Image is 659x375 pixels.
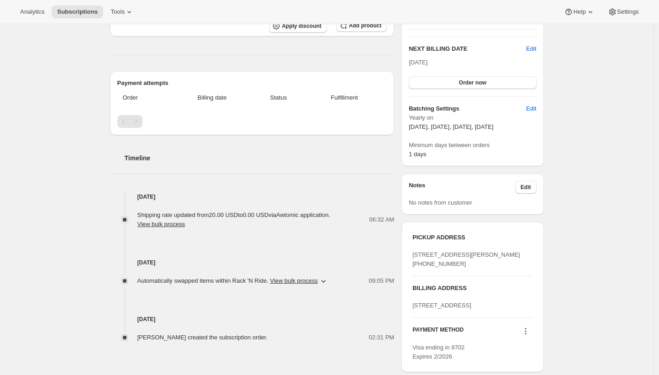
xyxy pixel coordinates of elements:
h3: BILLING ADDRESS [412,284,532,293]
button: Add product [336,19,387,32]
th: Order [117,88,172,108]
span: [STREET_ADDRESS] [412,302,471,309]
span: Edit [526,104,536,113]
span: Edit [521,184,531,191]
span: Shipping rate updated from 20.00 USD to 0.00 USD via Awtomic application . [137,211,331,227]
span: 09:05 PM [369,276,395,285]
h3: PICKUP ADDRESS [412,233,532,242]
span: Settings [617,8,639,16]
span: Automatically swapped items within Rack 'N Ride . [137,276,318,285]
h4: [DATE] [110,258,395,267]
button: Settings [602,5,644,18]
button: Edit [521,101,542,116]
span: Billing date [174,93,250,102]
button: Edit [515,181,537,194]
span: [DATE], [DATE], [DATE], [DATE] [409,123,493,130]
span: Apply discount [282,22,322,30]
span: [STREET_ADDRESS][PERSON_NAME] [PHONE_NUMBER] [412,251,520,267]
h2: Payment attempts [117,79,387,88]
span: Order now [459,79,486,86]
span: [DATE] [409,59,427,66]
span: Visa ending in 9702 Expires 2/2026 [412,344,464,360]
span: [PERSON_NAME] created the subscription order. [137,334,268,341]
h3: PAYMENT METHOD [412,326,464,338]
h4: [DATE] [110,315,395,324]
span: No notes from customer [409,199,472,206]
span: Fulfillment [307,93,381,102]
h4: [DATE] [110,192,395,201]
button: Apply discount [269,19,327,33]
span: Minimum days between orders [409,141,536,150]
button: Edit [526,44,536,53]
h2: Timeline [125,153,395,163]
h3: Notes [409,181,515,194]
button: Subscriptions [52,5,103,18]
h6: Batching Settings [409,104,526,113]
span: Help [573,8,585,16]
span: Add product [349,22,381,29]
span: Subscriptions [57,8,98,16]
h2: NEXT BILLING DATE [409,44,526,53]
button: View bulk process [270,277,318,284]
span: 02:31 PM [369,333,395,342]
span: Yearly on [409,113,536,122]
span: Tools [111,8,125,16]
button: View bulk process [137,221,185,227]
button: Automatically swapped items within Rack 'N Ride. View bulk process [132,274,333,288]
button: Help [559,5,600,18]
button: Analytics [15,5,50,18]
span: 1 days [409,151,426,158]
span: 06:32 AM [369,215,394,224]
nav: Pagination [117,115,387,128]
span: Analytics [20,8,44,16]
button: Tools [105,5,139,18]
button: Order now [409,76,536,89]
span: Status [255,93,302,102]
